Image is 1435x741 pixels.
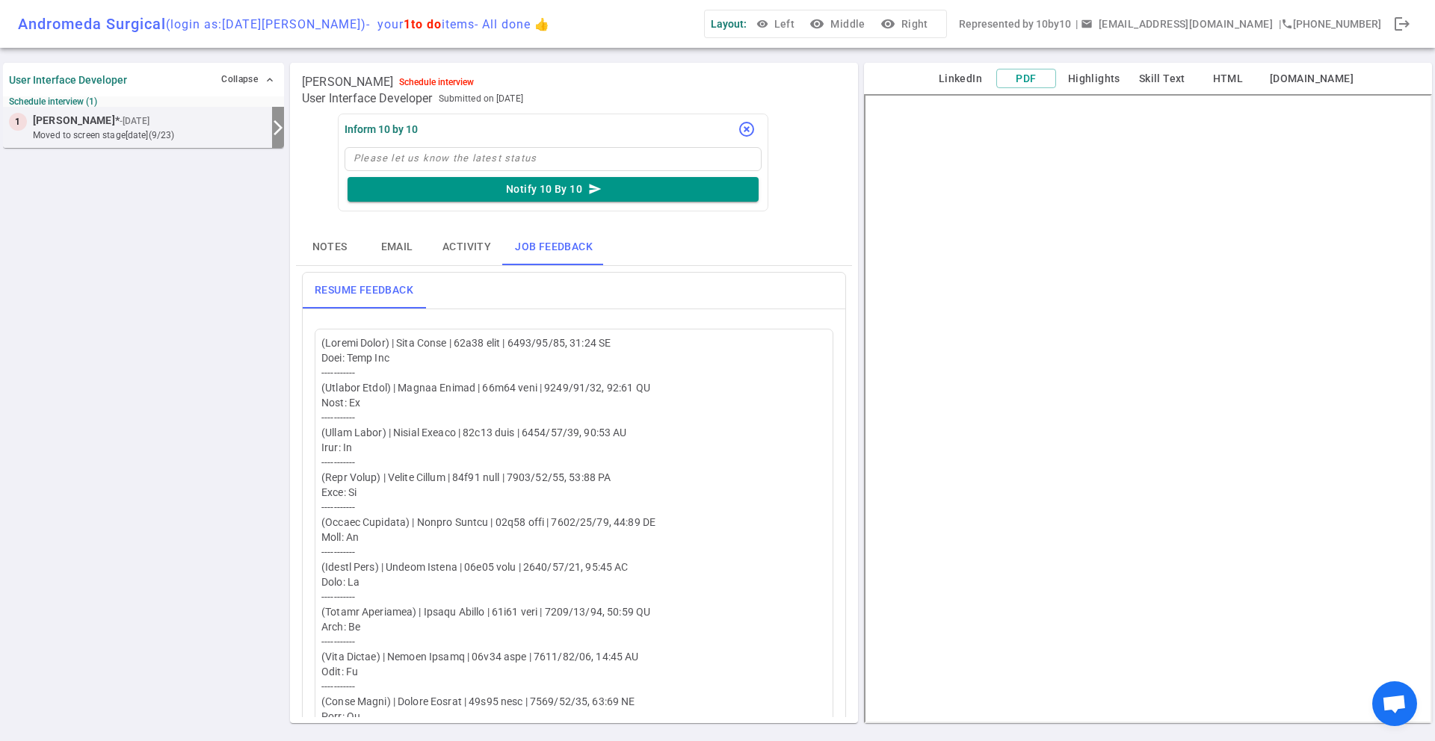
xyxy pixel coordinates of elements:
[1198,69,1258,88] button: HTML
[363,229,430,265] button: Email
[399,77,474,87] div: Schedule interview
[503,229,605,265] button: Job feedback
[303,273,425,309] button: Resume Feedback
[345,123,418,135] div: Inform 10 by 10
[9,74,127,86] strong: User Interface Developer
[711,18,747,30] span: Layout:
[753,10,800,38] button: Left
[877,10,934,38] button: visibilityRight
[1132,69,1192,88] button: Skill Text
[864,94,1432,723] iframe: candidate_document_preview__iframe
[366,17,550,31] span: - your items - All done 👍
[1078,10,1279,38] button: Open a message box
[296,229,363,265] button: Notes
[1081,18,1093,30] span: email
[18,15,550,33] div: Andromeda Surgical
[996,69,1056,89] button: PDF
[1387,9,1417,39] div: Done
[33,128,266,142] small: moved to Screen stage [DATE] (9/23)
[588,182,602,196] i: send
[809,16,824,31] i: visibility
[166,17,366,31] span: (login as: [DATE][PERSON_NAME] )
[806,10,871,38] button: visibilityMiddle
[217,69,278,90] button: Collapse
[1264,69,1360,88] button: [DOMAIN_NAME]
[1062,69,1126,88] button: Highlights
[1281,18,1293,30] i: phone
[1372,681,1417,726] div: Open chat
[302,91,433,106] span: User Interface Developer
[120,114,149,128] small: - [DATE]
[296,229,852,265] div: basic tabs example
[348,177,759,202] button: Notify 10 By 10send
[738,120,756,138] i: highlight_off
[264,74,276,86] span: expand_less
[404,17,442,31] span: 1 to do
[33,113,115,128] span: [PERSON_NAME]
[732,114,762,144] button: highlight_off
[269,119,287,137] i: arrow_forward_ios
[756,18,768,30] span: visibility
[9,96,278,107] small: Schedule interview (1)
[959,10,1381,38] div: Represented by 10by10 | | [PHONE_NUMBER]
[880,16,895,31] i: visibility
[9,113,27,131] div: 1
[1393,15,1411,33] span: logout
[931,69,990,88] button: LinkedIn
[430,229,503,265] button: Activity
[302,75,393,90] span: [PERSON_NAME]
[303,273,845,309] div: basic tabs example
[439,91,523,106] span: Submitted on [DATE]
